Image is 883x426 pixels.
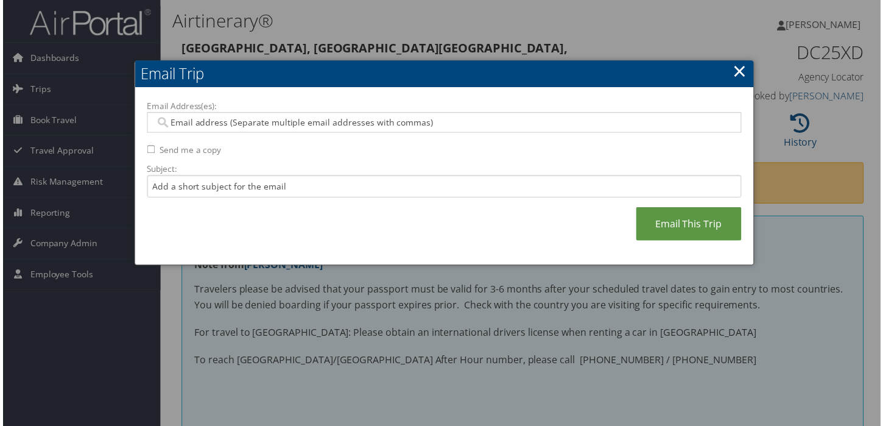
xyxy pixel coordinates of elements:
label: Email Address(es): [145,101,743,113]
a: × [734,59,748,83]
a: Email This Trip [637,208,743,242]
label: Send me a copy [158,145,220,157]
label: Subject: [145,164,743,176]
h2: Email Trip [133,61,755,88]
input: Email address (Separate multiple email addresses with commas) [153,117,735,129]
input: Add a short subject for the email [145,176,743,199]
